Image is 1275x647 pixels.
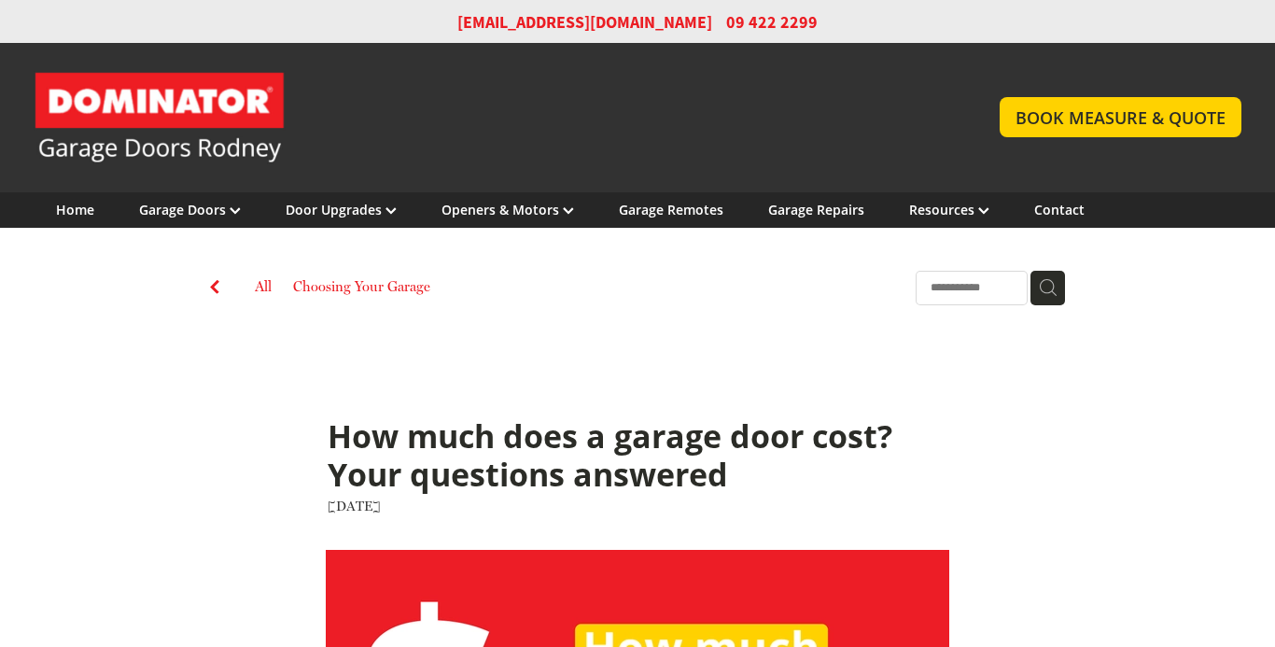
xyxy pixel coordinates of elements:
div: [DATE] [328,496,947,516]
a: Garage Repairs [768,201,864,218]
a: Door Upgrades [286,201,397,218]
a: BOOK MEASURE & QUOTE [1000,97,1241,137]
a: Contact [1034,201,1085,218]
a: Choosing Your Garage [293,276,430,302]
h1: How much does a garage door cost? Your questions answered [328,417,947,496]
a: Garage Door and Secure Access Solutions homepage [34,71,962,164]
a: Home [56,201,94,218]
a: Garage Doors [139,201,241,218]
a: Garage Remotes [619,201,723,218]
a: Resources [909,201,989,218]
a: All [255,278,272,295]
span: 09 422 2299 [726,11,818,34]
a: [EMAIL_ADDRESS][DOMAIN_NAME] [457,11,712,34]
a: Openers & Motors [441,201,574,218]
